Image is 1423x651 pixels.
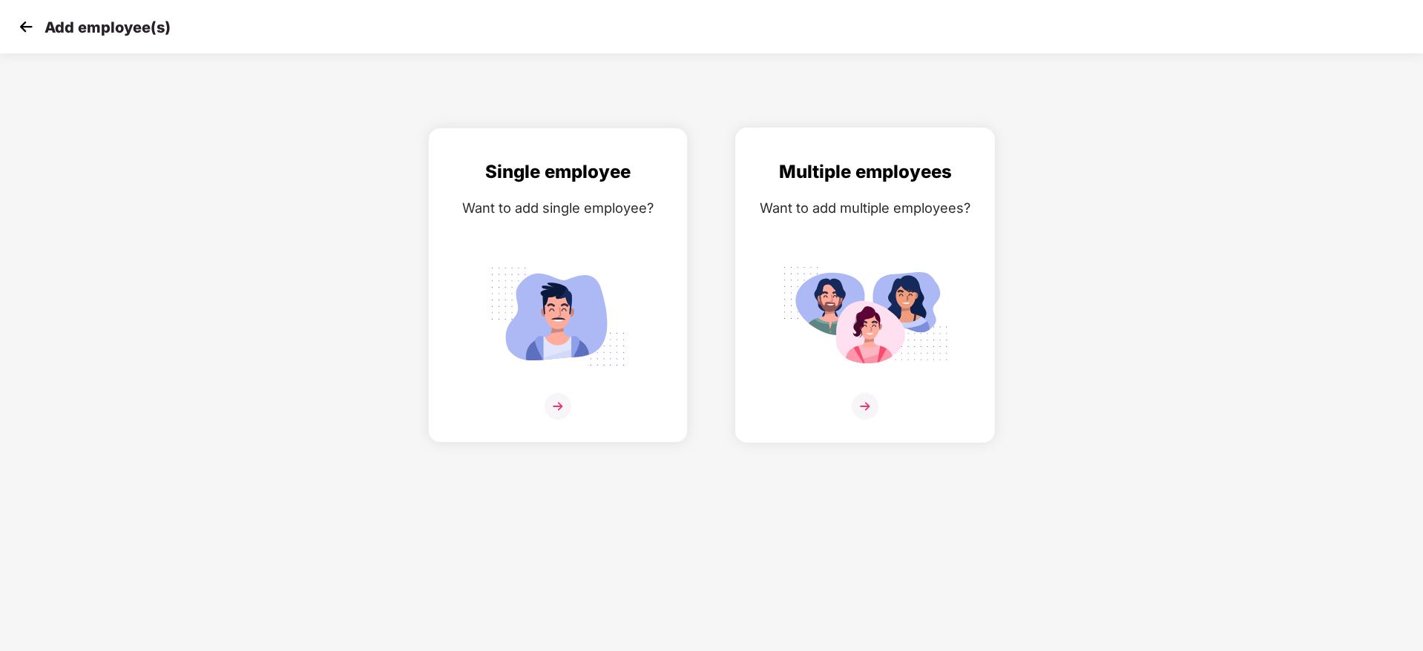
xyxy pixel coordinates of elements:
[751,158,979,186] div: Multiple employees
[45,19,171,36] p: Add employee(s)
[782,259,948,374] img: svg+xml;base64,PHN2ZyB4bWxucz0iaHR0cDovL3d3dy53My5vcmcvMjAwMC9zdmciIGlkPSJNdWx0aXBsZV9lbXBsb3llZS...
[545,393,571,420] img: svg+xml;base64,PHN2ZyB4bWxucz0iaHR0cDovL3d3dy53My5vcmcvMjAwMC9zdmciIHdpZHRoPSIzNiIgaGVpZ2h0PSIzNi...
[444,197,672,219] div: Want to add single employee?
[15,16,37,38] img: svg+xml;base64,PHN2ZyB4bWxucz0iaHR0cDovL3d3dy53My5vcmcvMjAwMC9zdmciIHdpZHRoPSIzMCIgaGVpZ2h0PSIzMC...
[444,158,672,186] div: Single employee
[475,259,641,374] img: svg+xml;base64,PHN2ZyB4bWxucz0iaHR0cDovL3d3dy53My5vcmcvMjAwMC9zdmciIGlkPSJTaW5nbGVfZW1wbG95ZWUiIH...
[852,393,878,420] img: svg+xml;base64,PHN2ZyB4bWxucz0iaHR0cDovL3d3dy53My5vcmcvMjAwMC9zdmciIHdpZHRoPSIzNiIgaGVpZ2h0PSIzNi...
[751,197,979,219] div: Want to add multiple employees?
